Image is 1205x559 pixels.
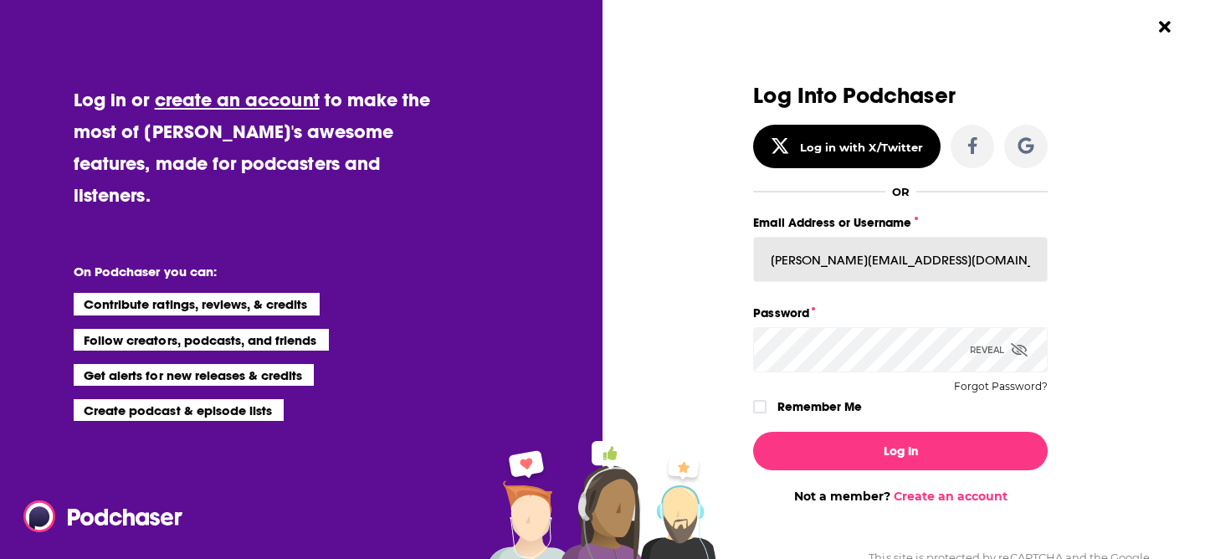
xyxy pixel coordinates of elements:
[23,500,171,532] a: Podchaser - Follow, Share and Rate Podcasts
[892,185,910,198] div: OR
[954,381,1048,392] button: Forgot Password?
[753,489,1048,504] div: Not a member?
[74,293,320,315] li: Contribute ratings, reviews, & credits
[753,432,1048,470] button: Log In
[1149,11,1181,43] button: Close Button
[74,329,329,351] li: Follow creators, podcasts, and friends
[23,500,184,532] img: Podchaser - Follow, Share and Rate Podcasts
[777,396,862,418] label: Remember Me
[753,212,1048,233] label: Email Address or Username
[753,237,1048,282] input: Email Address or Username
[155,88,320,111] a: create an account
[753,125,941,168] button: Log in with X/Twitter
[74,364,314,386] li: Get alerts for new releases & credits
[800,141,923,154] div: Log in with X/Twitter
[74,399,284,421] li: Create podcast & episode lists
[894,489,1008,504] a: Create an account
[753,302,1048,324] label: Password
[74,264,408,279] li: On Podchaser you can:
[970,327,1028,372] div: Reveal
[753,84,1048,108] h3: Log Into Podchaser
